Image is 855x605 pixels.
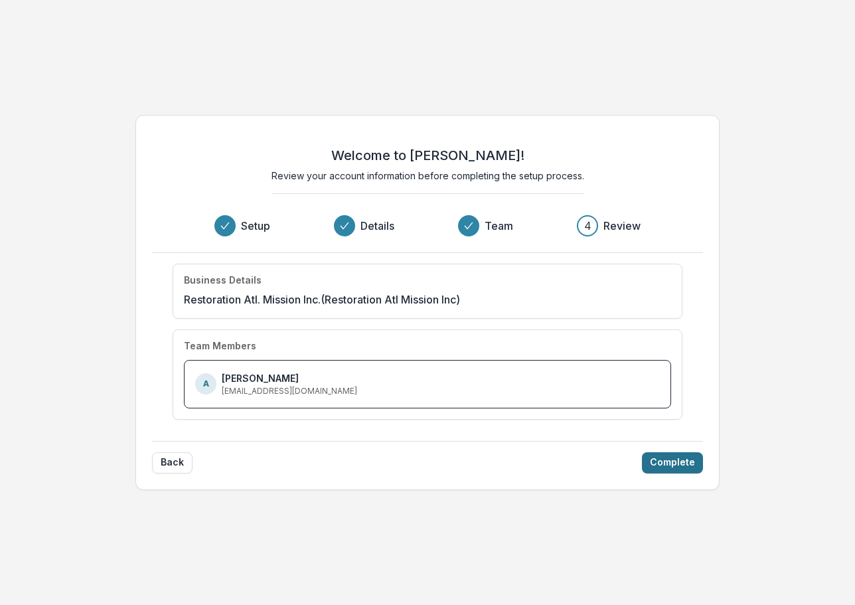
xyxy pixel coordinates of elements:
[152,452,193,474] button: Back
[584,218,591,234] div: 4
[222,371,299,385] p: [PERSON_NAME]
[184,341,256,352] h4: Team Members
[331,147,524,163] h2: Welcome to [PERSON_NAME]!
[603,218,641,234] h3: Review
[642,452,703,474] button: Complete
[485,218,513,234] h3: Team
[184,292,460,307] p: Restoration Atl. Mission Inc. (Restoration Atl Mission Inc)
[203,378,209,390] p: A
[214,215,641,236] div: Progress
[184,275,262,286] h4: Business Details
[360,218,394,234] h3: Details
[222,385,357,397] p: [EMAIL_ADDRESS][DOMAIN_NAME]
[241,218,270,234] h3: Setup
[272,169,584,183] p: Review your account information before completing the setup process.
